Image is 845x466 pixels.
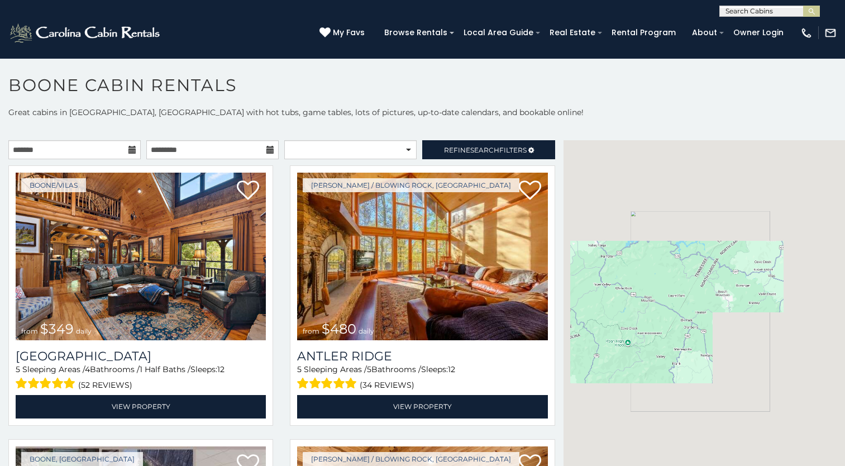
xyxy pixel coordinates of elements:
[297,173,547,340] a: from $480 daily
[686,24,723,41] a: About
[237,179,259,203] a: Add to favorites
[544,24,601,41] a: Real Estate
[8,22,163,44] img: White-1-2.png
[319,27,367,39] a: My Favs
[422,140,555,159] a: RefineSearchFilters
[458,24,539,41] a: Local Area Guide
[16,173,266,340] a: from $349 daily
[16,395,266,418] a: View Property
[16,173,266,340] img: 1714398500_thumbnail.jpeg
[85,364,90,374] span: 4
[303,452,519,466] a: [PERSON_NAME] / Blowing Rock, [GEOGRAPHIC_DATA]
[519,179,541,203] a: Add to favorites
[16,349,266,364] h3: Diamond Creek Lodge
[359,327,374,335] span: daily
[448,364,455,374] span: 12
[360,378,414,392] span: (34 reviews)
[367,364,371,374] span: 5
[297,364,302,374] span: 5
[297,349,547,364] a: Antler Ridge
[40,321,74,337] span: $349
[21,178,86,192] a: Boone/Vilas
[322,321,356,337] span: $480
[606,24,681,41] a: Rental Program
[303,178,519,192] a: [PERSON_NAME] / Blowing Rock, [GEOGRAPHIC_DATA]
[824,27,837,39] img: mail-regular-white.png
[76,327,92,335] span: daily
[16,349,266,364] a: [GEOGRAPHIC_DATA]
[303,327,319,335] span: from
[379,24,453,41] a: Browse Rentals
[21,452,143,466] a: Boone, [GEOGRAPHIC_DATA]
[16,364,20,374] span: 5
[297,395,547,418] a: View Property
[728,24,789,41] a: Owner Login
[333,27,365,39] span: My Favs
[21,327,38,335] span: from
[444,146,527,154] span: Refine Filters
[217,364,225,374] span: 12
[297,173,547,340] img: 1714397585_thumbnail.jpeg
[140,364,190,374] span: 1 Half Baths /
[470,146,499,154] span: Search
[78,378,132,392] span: (52 reviews)
[16,364,266,392] div: Sleeping Areas / Bathrooms / Sleeps:
[800,27,813,39] img: phone-regular-white.png
[297,364,547,392] div: Sleeping Areas / Bathrooms / Sleeps:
